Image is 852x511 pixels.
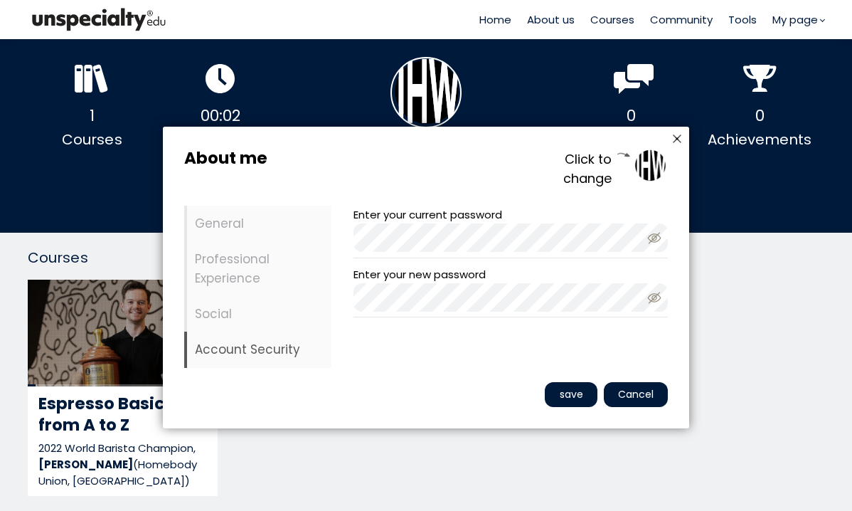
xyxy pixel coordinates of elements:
li: Account Security [184,332,331,367]
li: Social [184,296,331,332]
label: Enter your new password [353,267,486,282]
li: General [184,206,331,241]
span: Click to change [517,149,613,188]
span: About me [184,148,267,169]
li: Professional Experience [184,241,331,296]
div: save [545,382,597,407]
div: Cancel [604,382,668,407]
label: Enter your current password [353,207,502,222]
